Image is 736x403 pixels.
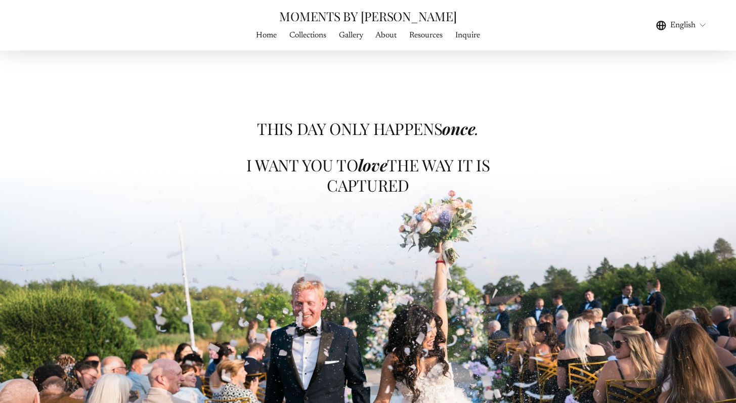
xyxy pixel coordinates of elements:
em: once [442,118,475,139]
a: MOMENTS BY [PERSON_NAME] [279,8,456,24]
a: folder dropdown [339,29,363,42]
span: English [670,19,696,31]
div: language picker [656,18,707,32]
span: Gallery [339,29,363,41]
a: Home [256,29,277,42]
a: Resources [409,29,443,42]
a: Collections [289,29,326,42]
a: About [375,29,397,42]
h3: I WANT YOU TO THE WAY IT IS CAPTURED [220,155,515,196]
h3: THIS DAY ONLY HAPPENS [220,119,515,139]
em: . [475,118,479,139]
em: love [358,154,387,175]
a: Inquire [455,29,480,42]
